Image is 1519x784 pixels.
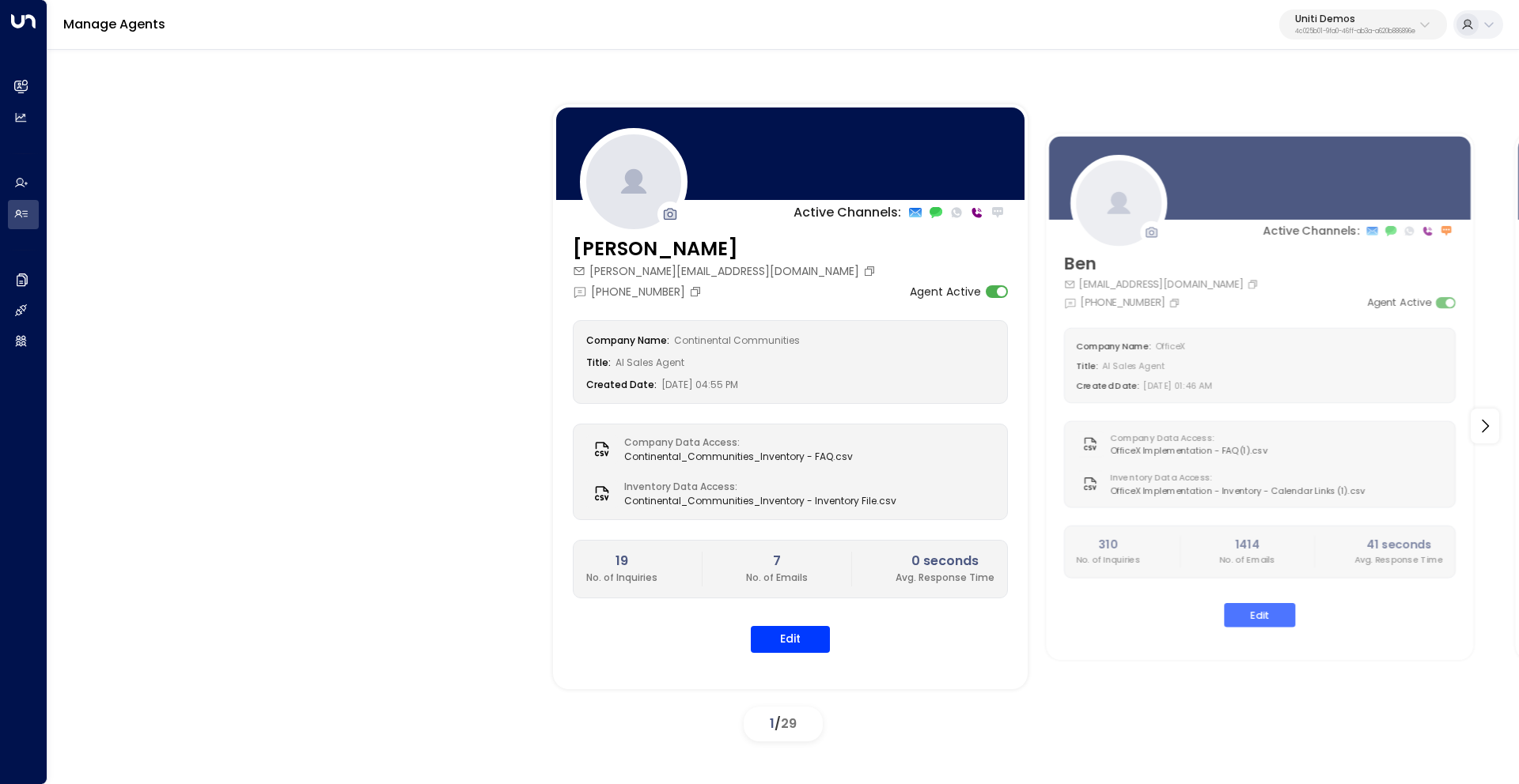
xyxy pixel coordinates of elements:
[1224,603,1295,628] button: Edit
[1076,340,1151,352] label: Company Name:
[910,284,981,300] label: Agent Active
[1076,536,1140,553] h2: 310
[1247,278,1262,289] button: Copy
[744,707,823,741] div: /
[624,480,888,494] label: Inventory Data Access:
[573,235,880,263] h3: [PERSON_NAME]
[624,494,896,508] span: Continental_Communities_Inventory - Inventory File.csv
[1143,379,1211,391] span: [DATE] 01:46 AM
[573,284,706,300] div: [PHONE_NUMBER]
[746,552,808,571] h2: 7
[624,435,845,450] label: Company Data Access:
[1076,379,1139,391] label: Created Date:
[794,203,901,222] p: Active Channels:
[751,626,830,653] button: Edit
[746,571,808,585] p: No. of Emails
[1263,222,1359,239] p: Active Channels:
[616,356,684,369] span: AI Sales Agent
[674,334,800,347] span: Continental Communities
[1110,432,1260,444] label: Company Data Access:
[1076,360,1098,371] label: Title:
[1063,276,1261,291] div: [EMAIL_ADDRESS][DOMAIN_NAME]
[1063,295,1183,310] div: [PHONE_NUMBER]
[1295,28,1415,35] p: 4c025b01-9fa0-46ff-ab3a-a620b886896e
[1219,553,1275,566] p: No. of Emails
[781,714,797,733] span: 29
[1110,444,1267,457] span: OfficeX Implementation - FAQ (1).csv
[1295,14,1415,24] p: Uniti Demos
[661,378,738,391] span: [DATE] 04:55 PM
[1367,295,1431,310] label: Agent Active
[586,571,657,585] p: No. of Inquiries
[770,714,775,733] span: 1
[896,552,994,571] h2: 0 seconds
[689,285,706,298] button: Copy
[1110,484,1365,496] span: OfficeX Implementation - Inventory - Calendar Links (1).csv
[1169,296,1184,307] button: Copy
[63,15,165,33] a: Manage Agents
[1155,340,1185,352] span: OfficeX
[1219,536,1275,553] h2: 1414
[1354,536,1444,553] h2: 41 seconds
[1110,471,1358,484] label: Inventory Data Access:
[586,552,657,571] h2: 19
[1063,251,1261,276] h3: Ben
[863,265,880,277] button: Copy
[1354,553,1444,566] p: Avg. Response Time
[624,450,853,464] span: Continental_Communities_Inventory - FAQ.csv
[586,334,669,347] label: Company Name:
[586,378,657,391] label: Created Date:
[1076,553,1140,566] p: No. of Inquiries
[586,356,611,369] label: Title:
[1102,360,1164,371] span: AI Sales Agent
[896,571,994,585] p: Avg. Response Time
[1279,9,1447,40] button: Uniti Demos4c025b01-9fa0-46ff-ab3a-a620b886896e
[573,263,880,280] div: [PERSON_NAME][EMAIL_ADDRESS][DOMAIN_NAME]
